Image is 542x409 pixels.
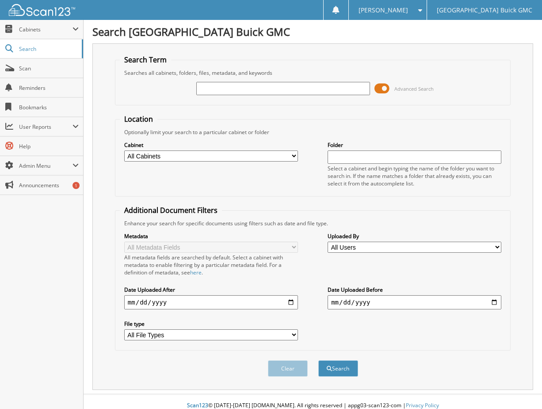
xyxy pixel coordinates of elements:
[328,141,501,149] label: Folder
[19,26,73,33] span: Cabinets
[124,141,298,149] label: Cabinet
[19,162,73,170] span: Admin Menu
[120,55,171,65] legend: Search Term
[19,45,77,53] span: Search
[328,286,501,293] label: Date Uploaded Before
[19,84,79,92] span: Reminders
[73,182,80,189] div: 1
[19,181,79,189] span: Announcements
[328,295,501,309] input: end
[19,143,79,150] span: Help
[268,360,308,377] button: Clear
[124,286,298,293] label: Date Uploaded After
[406,401,439,409] a: Privacy Policy
[124,254,298,276] div: All metadata fields are searched by default. Select a cabinet with metadata to enable filtering b...
[120,128,506,136] div: Optionally limit your search to a particular cabinet or folder
[9,4,75,16] img: scan123-logo-white.svg
[394,85,434,92] span: Advanced Search
[120,220,506,227] div: Enhance your search for specific documents using filters such as date and file type.
[120,114,157,124] legend: Location
[120,205,222,215] legend: Additional Document Filters
[19,123,73,131] span: User Reports
[190,269,202,276] a: here
[19,104,79,111] span: Bookmarks
[120,69,506,77] div: Searches all cabinets, folders, files, metadata, and keywords
[19,65,79,72] span: Scan
[187,401,208,409] span: Scan123
[437,8,532,13] span: [GEOGRAPHIC_DATA] Buick GMC
[318,360,358,377] button: Search
[328,165,501,187] div: Select a cabinet and begin typing the name of the folder you want to search in. If the name match...
[328,232,501,240] label: Uploaded By
[124,295,298,309] input: start
[124,232,298,240] label: Metadata
[124,320,298,328] label: File type
[359,8,408,13] span: [PERSON_NAME]
[92,24,533,39] h1: Search [GEOGRAPHIC_DATA] Buick GMC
